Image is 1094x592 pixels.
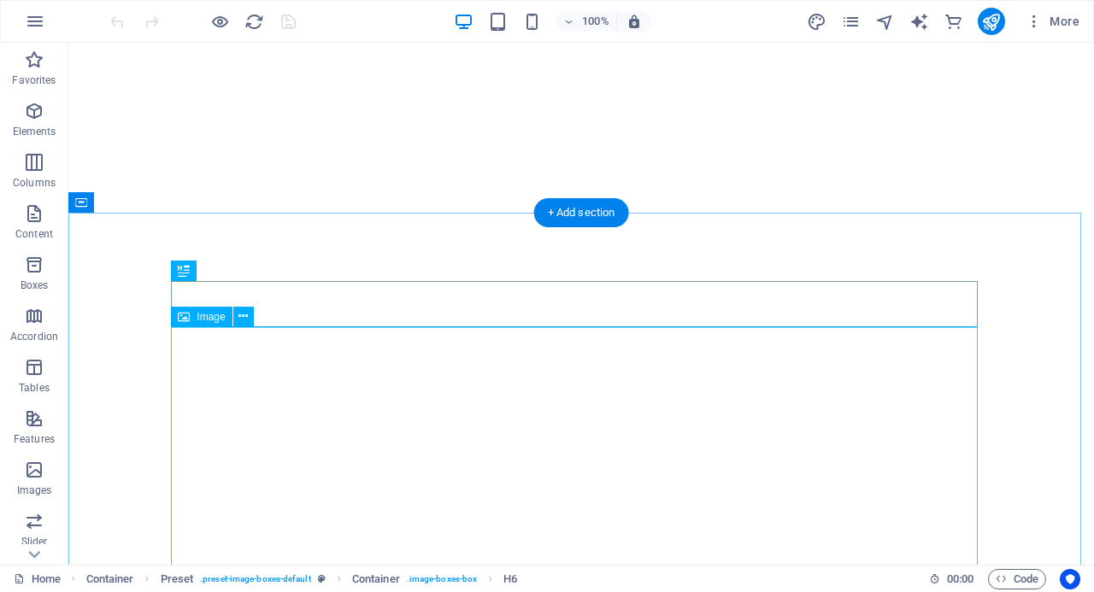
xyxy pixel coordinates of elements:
button: Click here to leave preview mode and continue editing [209,11,230,32]
span: Image [197,312,225,322]
p: Boxes [21,278,49,292]
button: More [1019,8,1086,35]
a: Click to cancel selection. Double-click to open Pages [14,569,61,589]
span: Click to select. Double-click to edit [161,569,194,589]
nav: breadcrumb [86,569,518,589]
p: Tables [19,381,50,395]
i: AI Writer [909,12,929,32]
i: On resize automatically adjust zoom level to fit chosen device. [626,14,642,29]
span: Click to select. Double-click to edit [503,569,517,589]
span: : [959,572,962,585]
i: Reload page [244,12,264,32]
h6: Session time [929,569,974,589]
h6: 100% [582,11,609,32]
p: Accordion [10,330,58,343]
i: This element is a customizable preset [318,574,326,583]
span: 00 00 [947,569,973,589]
span: Click to select. Double-click to edit [86,569,134,589]
span: . image-boxes-box [407,569,478,589]
p: Features [14,432,55,446]
button: navigator [875,11,896,32]
i: Publish [981,12,1001,32]
button: Usercentrics [1060,569,1080,589]
button: design [807,11,827,32]
span: . preset-image-boxes-default [200,569,311,589]
button: pages [841,11,862,32]
button: publish [978,8,1005,35]
button: commerce [944,11,964,32]
p: Columns [13,176,56,190]
button: Code [988,569,1046,589]
p: Content [15,227,53,241]
button: reload [244,11,264,32]
span: More [1026,13,1079,30]
i: Design (Ctrl+Alt+Y) [807,12,826,32]
i: Navigator [875,12,895,32]
p: Favorites [12,73,56,87]
span: Code [996,569,1038,589]
p: Elements [13,125,56,138]
button: text_generator [909,11,930,32]
p: Slider [21,535,48,548]
i: Pages (Ctrl+Alt+S) [841,12,861,32]
span: Click to select. Double-click to edit [352,569,400,589]
button: 100% [556,11,617,32]
p: Images [17,484,52,497]
div: + Add section [534,198,629,227]
i: Commerce [944,12,963,32]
